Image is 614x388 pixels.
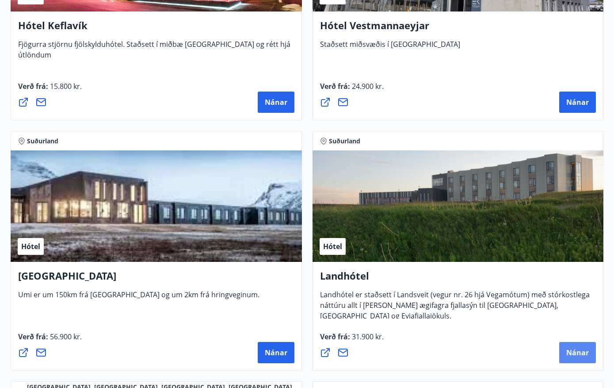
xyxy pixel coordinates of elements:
span: Verð frá : [18,332,82,349]
button: Nánar [559,92,596,113]
h4: Landhótel [320,269,596,289]
button: Nánar [559,342,596,363]
span: Nánar [566,97,589,107]
span: Verð frá : [320,81,384,98]
span: Verð frá : [320,332,384,349]
span: Nánar [566,348,589,357]
span: 15.800 kr. [48,81,82,91]
h4: [GEOGRAPHIC_DATA] [18,269,294,289]
button: Nánar [258,342,294,363]
span: 56.900 kr. [48,332,82,342]
span: Hótel [21,242,40,251]
span: 31.900 kr. [350,332,384,342]
h4: Hótel Vestmannaeyjar [320,19,596,39]
span: Hótel [323,242,342,251]
span: Nánar [265,97,287,107]
span: Fjögurra stjörnu fjölskylduhótel. Staðsett í miðbæ [GEOGRAPHIC_DATA] og rétt hjá útlöndum [18,39,290,67]
span: Nánar [265,348,287,357]
button: Nánar [258,92,294,113]
span: Staðsett miðsvæðis í [GEOGRAPHIC_DATA] [320,39,460,56]
span: Suðurland [27,137,58,146]
span: Suðurland [329,137,360,146]
span: Verð frá : [18,81,82,98]
span: 24.900 kr. [350,81,384,91]
span: Umi er um 150km frá [GEOGRAPHIC_DATA] og um 2km frá hringveginum. [18,290,259,307]
span: Landhótel er staðsett í Landsveit (vegur nr. 26 hjá Vegamótum) með stórkostlega náttúru allt í [P... [320,290,590,328]
h4: Hótel Keflavík [18,19,294,39]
